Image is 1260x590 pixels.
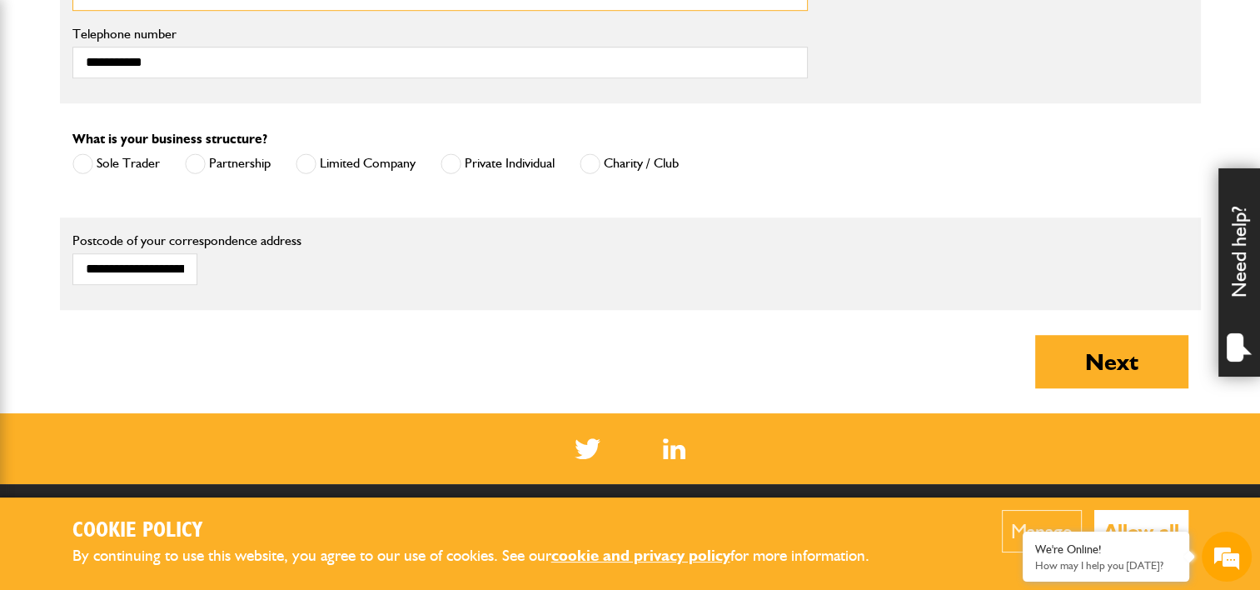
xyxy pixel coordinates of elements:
label: Sole Trader [72,153,160,174]
label: What is your business structure? [72,132,267,146]
img: Twitter [575,438,600,459]
div: Chat with us now [87,93,280,115]
label: Private Individual [441,153,555,174]
textarea: Type your message and hit 'Enter' [22,302,304,448]
a: LinkedIn [663,438,685,459]
input: Enter your email address [22,203,304,240]
label: Postcode of your correspondence address [72,234,326,247]
label: Limited Company [296,153,416,174]
div: Minimize live chat window [273,8,313,48]
label: Partnership [185,153,271,174]
div: We're Online! [1035,542,1177,557]
a: cookie and privacy policy [551,546,730,565]
h2: Cookie Policy [72,518,897,544]
button: Allow all [1094,510,1188,552]
em: Start Chat [227,462,302,485]
button: Next [1035,335,1188,388]
label: Charity / Club [580,153,679,174]
p: How may I help you today? [1035,559,1177,572]
input: Enter your phone number [22,252,304,289]
input: Enter your last name [22,154,304,191]
p: By continuing to use this website, you agree to our use of cookies. See our for more information. [72,543,897,569]
img: d_20077148190_company_1631870298795_20077148190 [28,92,70,116]
div: Need help? [1218,168,1260,377]
button: Manage [1002,510,1082,552]
label: Telephone number [72,27,808,41]
img: Linked In [663,438,685,459]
